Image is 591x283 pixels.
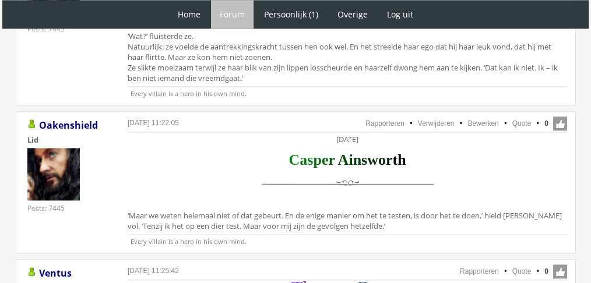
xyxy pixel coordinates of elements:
a: [DATE] 11:22:05 [128,119,179,127]
span: r [328,151,335,168]
img: Gebruiker is online [27,267,37,277]
span: Like deze post [553,264,567,278]
a: Oakenshield [39,119,98,132]
a: [DATE] 11:25:42 [128,267,179,275]
div: ‘Maar we weten helemaal niet of dat gebeurt. En de enige manier om het te testen, is door het te ... [128,134,567,234]
a: Quote [512,119,532,128]
span: a [300,151,307,168]
div: Posts: 7445 [27,24,65,34]
span: 0 [544,118,548,129]
span: t [392,151,397,168]
a: Verwijderen [418,119,455,128]
span: p [313,151,321,168]
p: Every villain is a hero in his own mind. [128,86,567,98]
p: Every villain is a hero in his own mind. [128,234,567,246]
a: Quote [512,267,532,275]
span: A [338,151,349,168]
span: e [322,151,329,168]
span: r [386,151,393,168]
a: Rapporteren [365,119,404,128]
span: C [289,151,300,168]
img: scheidingslijn.png [257,171,438,197]
div: Posts: 7445 [27,203,65,213]
span: n [353,151,361,168]
span: s [307,151,313,168]
img: Oakenshield [27,148,80,200]
a: Rapporteren [460,267,499,275]
div: [DATE] [128,134,567,144]
span: s [361,151,367,168]
div: Lid [27,135,109,145]
a: Bewerken [467,119,498,128]
a: Ventus [39,267,72,280]
span: h [397,151,406,168]
span: i [349,151,353,168]
span: o [378,151,386,168]
img: Gebruiker is online [27,119,37,129]
span: 0 [544,266,548,277]
span: w [367,151,378,168]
